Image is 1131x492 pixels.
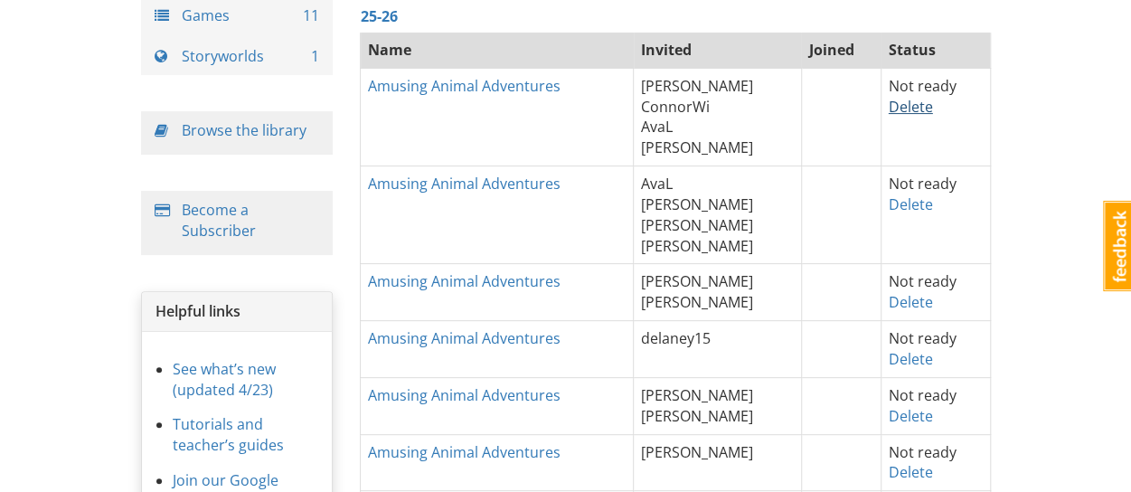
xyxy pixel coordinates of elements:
a: 25-26 [361,6,398,26]
th: Joined [801,32,881,68]
span: [PERSON_NAME] [641,271,753,291]
span: [PERSON_NAME] [641,292,753,312]
a: See what’s new (updated 4/23) [173,359,276,400]
span: [PERSON_NAME] [641,194,753,214]
span: Not ready [889,271,957,291]
th: Invited [634,32,801,68]
span: Not ready [889,442,957,462]
a: Delete [889,462,933,482]
span: [PERSON_NAME] [641,137,753,157]
a: Amusing Animal Adventures [368,442,561,462]
a: Amusing Animal Adventures [368,271,561,291]
div: Helpful links [142,292,333,332]
a: Amusing Animal Adventures [368,76,561,96]
a: Delete [889,406,933,426]
th: Name [361,32,634,68]
a: Storyworlds 1 [141,37,334,76]
span: delaney15 [641,328,711,348]
span: Not ready [889,328,957,348]
th: Status [881,32,990,68]
a: Amusing Animal Adventures [368,328,561,348]
span: 11 [303,5,319,26]
span: [PERSON_NAME] [641,236,753,256]
span: AvaL [641,174,673,194]
a: Delete [889,349,933,369]
a: Amusing Animal Adventures [368,174,561,194]
a: Tutorials and teacher’s guides [173,414,284,455]
span: [PERSON_NAME] [641,406,753,426]
a: Become a Subscriber [182,200,256,241]
span: Not ready [889,385,957,405]
a: Delete [889,194,933,214]
span: ConnorWi [641,97,710,117]
a: Browse the library [182,120,306,140]
span: Not ready [889,174,957,194]
a: Delete [889,97,933,117]
span: [PERSON_NAME] [641,442,753,462]
span: 1 [311,46,319,67]
span: [PERSON_NAME] [641,76,753,96]
span: Not ready [889,76,957,96]
span: AvaL [641,117,673,137]
span: [PERSON_NAME] [641,385,753,405]
a: Amusing Animal Adventures [368,385,561,405]
a: Delete [889,292,933,312]
span: [PERSON_NAME] [641,215,753,235]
